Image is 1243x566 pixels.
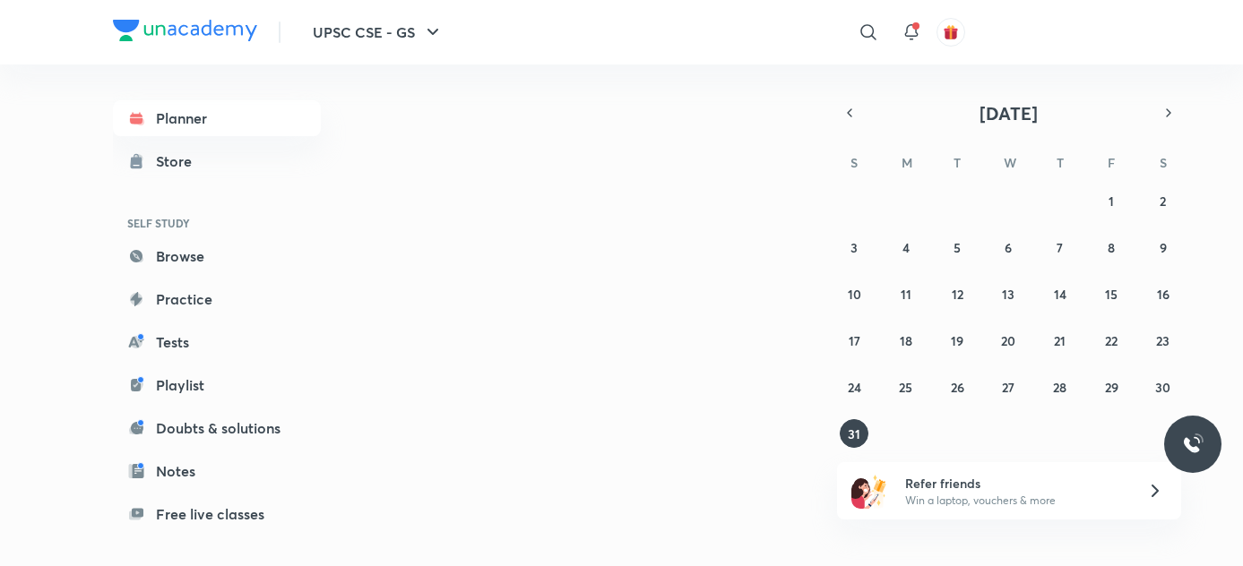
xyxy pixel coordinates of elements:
a: Playlist [113,367,321,403]
abbr: Friday [1108,154,1115,171]
abbr: August 27, 2025 [1002,379,1014,396]
button: August 30, 2025 [1149,373,1178,401]
abbr: August 20, 2025 [1001,332,1015,349]
abbr: August 10, 2025 [848,286,861,303]
button: August 27, 2025 [994,373,1023,401]
abbr: Monday [902,154,912,171]
abbr: August 19, 2025 [951,332,963,349]
button: August 3, 2025 [840,233,868,262]
abbr: August 22, 2025 [1105,332,1118,349]
abbr: August 23, 2025 [1156,332,1170,349]
abbr: August 29, 2025 [1105,379,1118,396]
p: Win a laptop, vouchers & more [905,493,1126,509]
button: August 12, 2025 [943,279,971,308]
button: August 17, 2025 [840,326,868,355]
abbr: August 6, 2025 [1005,239,1012,256]
abbr: August 7, 2025 [1057,239,1063,256]
h6: Refer friends [905,474,1126,493]
abbr: August 4, 2025 [902,239,910,256]
abbr: August 5, 2025 [954,239,961,256]
button: August 6, 2025 [994,233,1023,262]
abbr: Thursday [1057,154,1064,171]
button: August 28, 2025 [1046,373,1075,401]
a: Practice [113,281,321,317]
abbr: August 3, 2025 [850,239,858,256]
button: August 7, 2025 [1046,233,1075,262]
span: [DATE] [980,101,1038,125]
button: August 24, 2025 [840,373,868,401]
button: August 11, 2025 [892,279,920,308]
button: August 15, 2025 [1097,279,1126,308]
a: Planner [113,100,321,136]
a: Free live classes [113,496,321,532]
button: August 26, 2025 [943,373,971,401]
abbr: August 18, 2025 [900,332,912,349]
img: Company Logo [113,20,257,41]
img: referral [851,473,887,509]
button: August 13, 2025 [994,279,1023,308]
div: Store [156,150,203,172]
a: Doubts & solutions [113,410,321,446]
abbr: August 28, 2025 [1053,379,1066,396]
abbr: August 2, 2025 [1160,193,1166,210]
button: August 1, 2025 [1097,186,1126,215]
button: August 5, 2025 [943,233,971,262]
button: UPSC CSE - GS [302,14,454,50]
abbr: August 14, 2025 [1054,286,1066,303]
abbr: Sunday [850,154,858,171]
button: August 18, 2025 [892,326,920,355]
button: August 2, 2025 [1149,186,1178,215]
button: August 16, 2025 [1149,279,1178,308]
abbr: August 17, 2025 [849,332,860,349]
abbr: Tuesday [954,154,961,171]
abbr: August 12, 2025 [952,286,963,303]
abbr: August 25, 2025 [899,379,912,396]
abbr: Saturday [1160,154,1167,171]
button: August 9, 2025 [1149,233,1178,262]
img: ttu [1182,433,1204,455]
abbr: August 31, 2025 [848,425,860,442]
button: August 4, 2025 [892,233,920,262]
abbr: August 8, 2025 [1108,239,1115,256]
button: August 23, 2025 [1149,326,1178,355]
button: August 19, 2025 [943,326,971,355]
abbr: August 11, 2025 [901,286,911,303]
a: Store [113,143,321,179]
button: [DATE] [862,100,1156,125]
abbr: August 15, 2025 [1105,286,1118,303]
button: August 10, 2025 [840,279,868,308]
abbr: Wednesday [1004,154,1016,171]
button: August 8, 2025 [1097,233,1126,262]
button: August 21, 2025 [1046,326,1075,355]
abbr: August 16, 2025 [1157,286,1170,303]
button: August 20, 2025 [994,326,1023,355]
abbr: August 1, 2025 [1109,193,1114,210]
button: August 25, 2025 [892,373,920,401]
abbr: August 13, 2025 [1002,286,1014,303]
a: Company Logo [113,20,257,46]
button: August 29, 2025 [1097,373,1126,401]
a: Notes [113,453,321,489]
abbr: August 9, 2025 [1160,239,1167,256]
a: Browse [113,238,321,274]
h6: SELF STUDY [113,208,321,238]
abbr: August 21, 2025 [1054,332,1066,349]
button: avatar [937,18,965,47]
a: Tests [113,324,321,360]
abbr: August 24, 2025 [848,379,861,396]
abbr: August 26, 2025 [951,379,964,396]
button: August 14, 2025 [1046,279,1075,308]
img: avatar [943,24,959,40]
abbr: August 30, 2025 [1155,379,1170,396]
button: August 31, 2025 [840,419,868,448]
button: August 22, 2025 [1097,326,1126,355]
